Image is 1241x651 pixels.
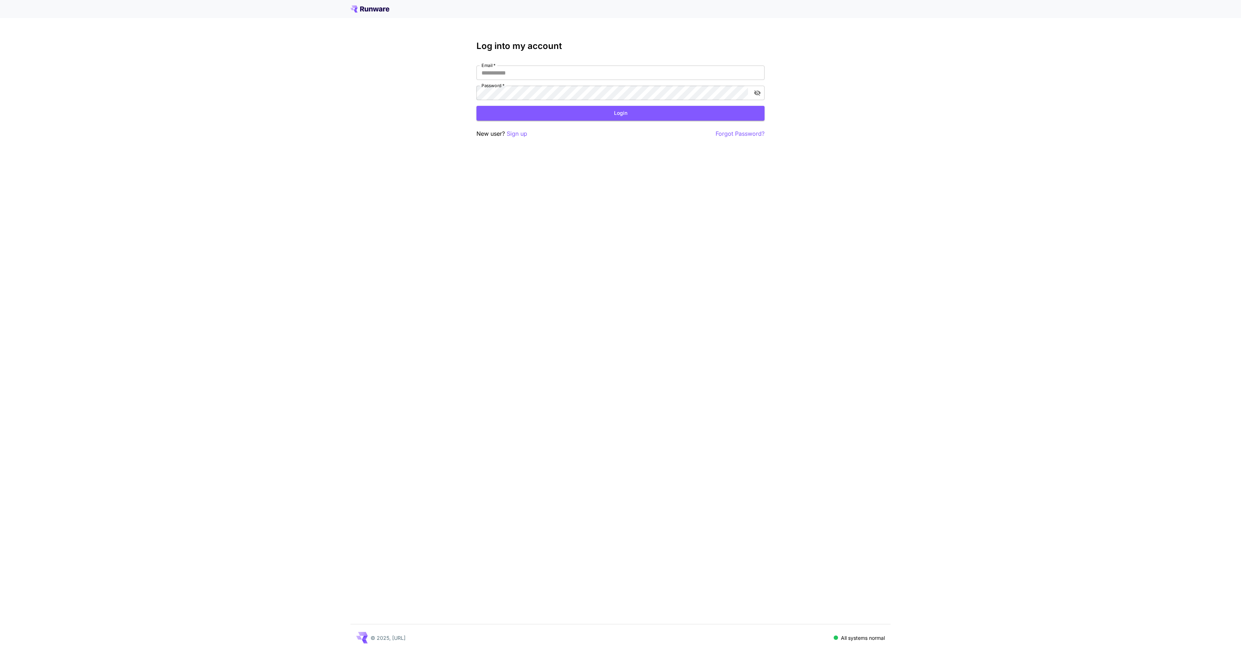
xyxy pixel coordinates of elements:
button: Login [476,106,765,121]
button: Forgot Password? [716,129,765,138]
p: © 2025, [URL] [371,634,406,642]
h3: Log into my account [476,41,765,51]
button: toggle password visibility [751,86,764,99]
button: Sign up [507,129,527,138]
p: All systems normal [841,634,885,642]
label: Email [481,62,496,68]
p: New user? [476,129,527,138]
label: Password [481,82,505,89]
